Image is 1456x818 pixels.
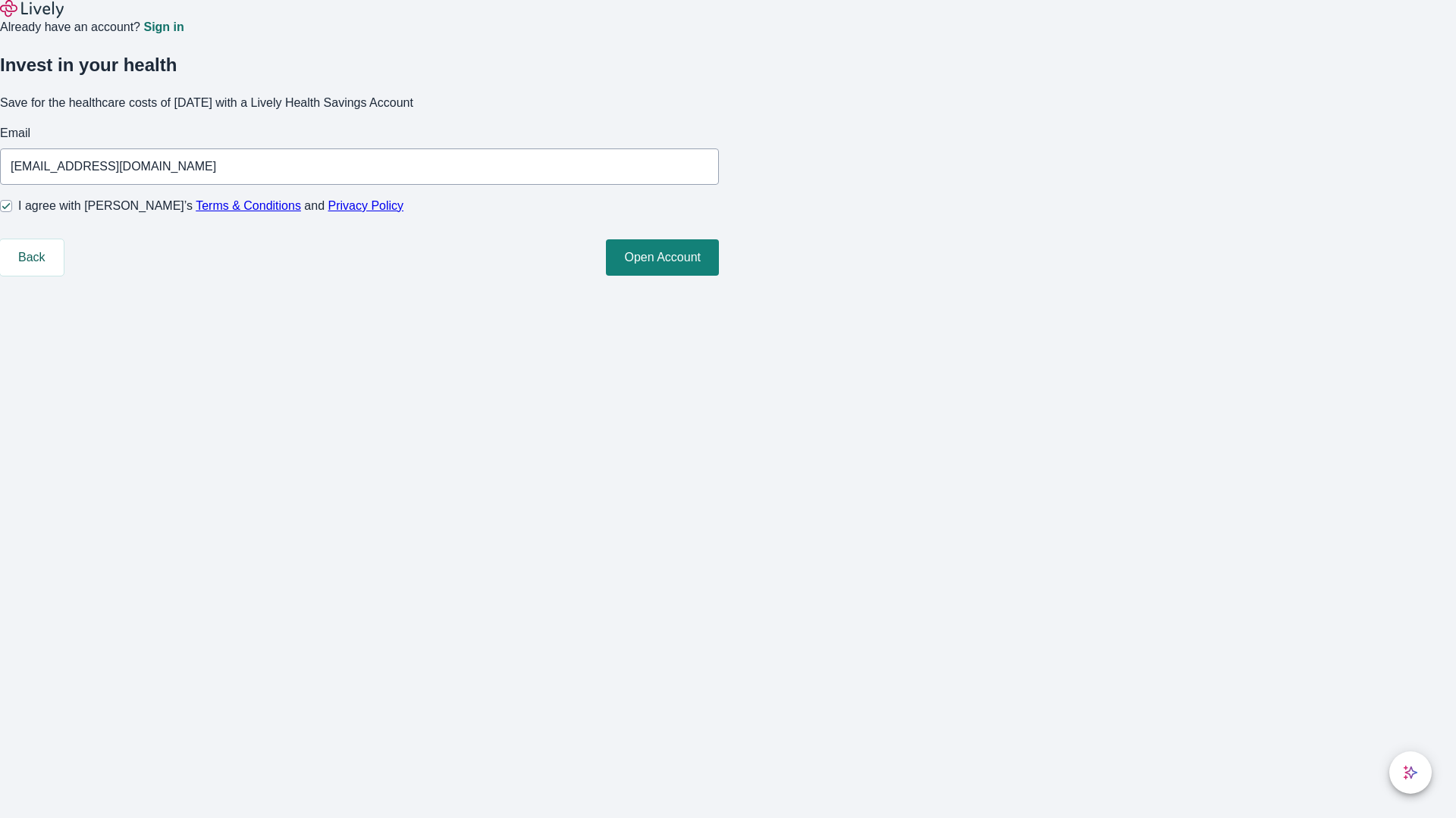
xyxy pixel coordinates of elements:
button: chat [1389,751,1432,794]
button: Open Account [606,239,719,276]
svg: Lively AI Assistant [1403,765,1418,780]
a: Privacy Policy [328,199,404,212]
span: I agree with [PERSON_NAME]’s and [18,197,403,215]
a: Sign in [143,21,184,33]
a: Terms & Conditions [196,199,301,212]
